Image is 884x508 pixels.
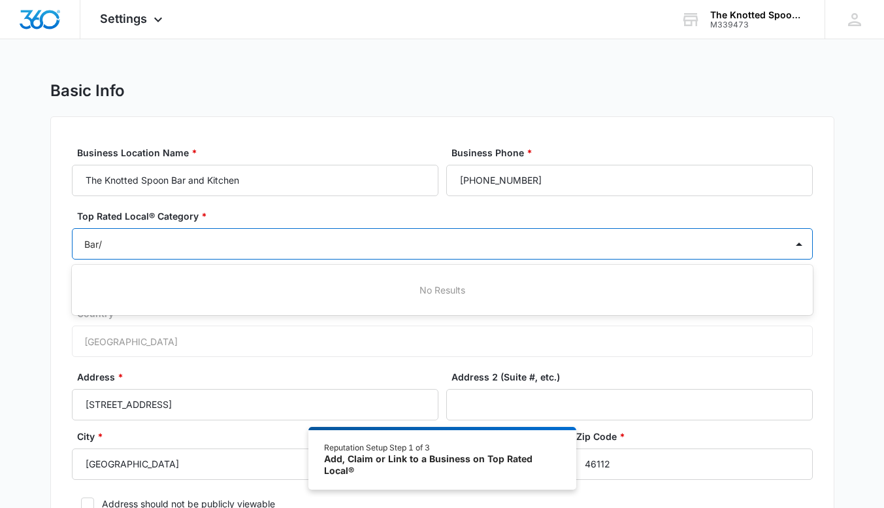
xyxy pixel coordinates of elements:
[710,10,806,20] div: account name
[72,278,813,302] div: No Results
[77,370,444,384] label: Address
[100,12,147,25] span: Settings
[324,442,560,454] div: Reputation Setup Step 1 of 3
[77,430,319,443] label: City
[710,20,806,29] div: account id
[324,453,560,476] div: Add, Claim or Link to a Business on Top Rated Local®
[50,81,125,101] h1: Basic Info
[77,146,444,160] label: Business Location Name
[451,370,818,384] label: Address 2 (Suite #, etc.)
[77,209,818,223] label: Top Rated Local® Category
[451,146,818,160] label: Business Phone
[576,430,818,443] label: Zip Code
